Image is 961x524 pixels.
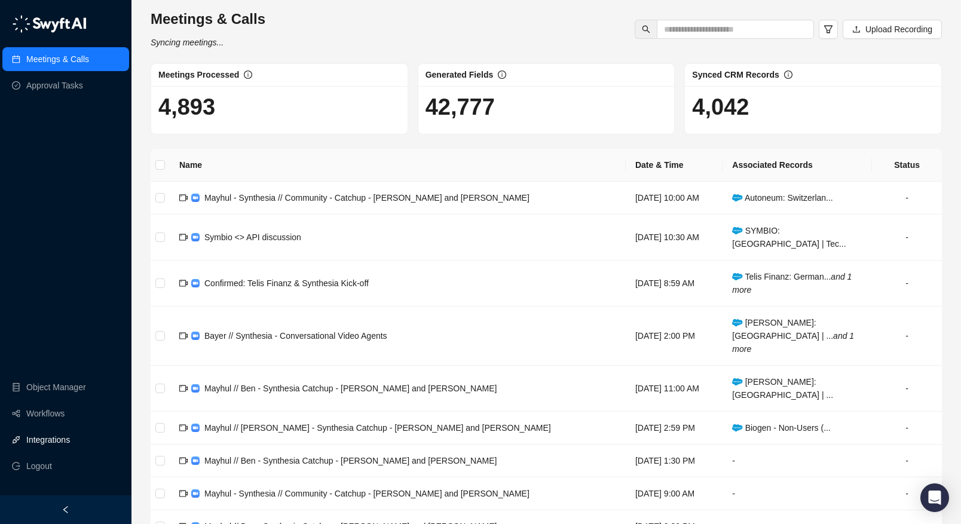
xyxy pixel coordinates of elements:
[824,24,833,34] span: filter
[852,25,861,33] span: upload
[170,149,626,182] th: Name
[723,477,872,510] td: -
[626,307,723,366] td: [DATE] 2:00 PM
[26,402,65,425] a: Workflows
[12,462,20,470] span: logout
[179,332,188,340] span: video-camera
[865,23,932,36] span: Upload Recording
[151,10,265,29] h3: Meetings & Calls
[179,194,188,202] span: video-camera
[204,423,551,433] span: Mayhul // [PERSON_NAME] - Synthesia Catchup - [PERSON_NAME] and [PERSON_NAME]
[872,261,942,307] td: -
[151,38,224,47] i: Syncing meetings...
[626,366,723,412] td: [DATE] 11:00 AM
[626,182,723,214] td: [DATE] 10:00 AM
[179,456,188,465] span: video-camera
[191,384,200,393] img: zoom-DkfWWZB2.png
[626,214,723,261] td: [DATE] 10:30 AM
[244,71,252,79] span: info-circle
[872,445,942,477] td: -
[872,366,942,412] td: -
[498,71,506,79] span: info-circle
[179,384,188,393] span: video-camera
[426,70,494,79] span: Generated Fields
[191,279,200,287] img: zoom-DkfWWZB2.png
[920,483,949,512] div: Open Intercom Messenger
[732,226,846,249] span: SYMBIO: [GEOGRAPHIC_DATA] | Tec...
[843,20,942,39] button: Upload Recording
[191,194,200,202] img: zoom-DkfWWZB2.png
[723,445,872,477] td: -
[204,232,301,242] span: Symbio <> API discussion
[626,412,723,445] td: [DATE] 2:59 PM
[732,377,833,400] span: [PERSON_NAME]: [GEOGRAPHIC_DATA] | ...
[62,505,70,514] span: left
[204,331,387,341] span: Bayer // Synthesia - Conversational Video Agents
[204,384,497,393] span: Mayhul // Ben - Synthesia Catchup - [PERSON_NAME] and [PERSON_NAME]
[626,261,723,307] td: [DATE] 8:59 AM
[179,424,188,432] span: video-camera
[732,331,854,354] i: and 1 more
[732,272,852,295] i: and 1 more
[204,456,497,465] span: Mayhul // Ben - Synthesia Catchup - [PERSON_NAME] and [PERSON_NAME]
[872,149,942,182] th: Status
[179,233,188,241] span: video-camera
[723,149,872,182] th: Associated Records
[191,456,200,465] img: zoom-DkfWWZB2.png
[26,47,89,71] a: Meetings & Calls
[732,318,854,354] span: [PERSON_NAME]: [GEOGRAPHIC_DATA] | ...
[26,428,70,452] a: Integrations
[204,489,530,498] span: Mayhul - Synthesia // Community - Catchup - [PERSON_NAME] and [PERSON_NAME]
[732,423,831,433] span: Biogen - Non-Users (...
[191,332,200,340] img: zoom-DkfWWZB2.png
[732,193,833,203] span: Autoneum: Switzerlan...
[872,307,942,366] td: -
[692,70,779,79] span: Synced CRM Records
[191,424,200,432] img: zoom-DkfWWZB2.png
[204,278,369,288] span: Confirmed: Telis Finanz & Synthesia Kick-off
[179,279,188,287] span: video-camera
[426,93,668,121] h1: 42,777
[872,214,942,261] td: -
[732,272,852,295] span: Telis Finanz: German...
[26,454,52,478] span: Logout
[158,93,400,121] h1: 4,893
[158,70,239,79] span: Meetings Processed
[626,477,723,510] td: [DATE] 9:00 AM
[784,71,792,79] span: info-circle
[26,375,86,399] a: Object Manager
[191,233,200,241] img: zoom-DkfWWZB2.png
[26,73,83,97] a: Approval Tasks
[626,445,723,477] td: [DATE] 1:30 PM
[692,93,934,121] h1: 4,042
[179,489,188,498] span: video-camera
[872,477,942,510] td: -
[872,412,942,445] td: -
[872,182,942,214] td: -
[642,25,650,33] span: search
[191,489,200,498] img: zoom-DkfWWZB2.png
[12,15,87,33] img: logo-05li4sbe.png
[204,193,530,203] span: Mayhul - Synthesia // Community - Catchup - [PERSON_NAME] and [PERSON_NAME]
[626,149,723,182] th: Date & Time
